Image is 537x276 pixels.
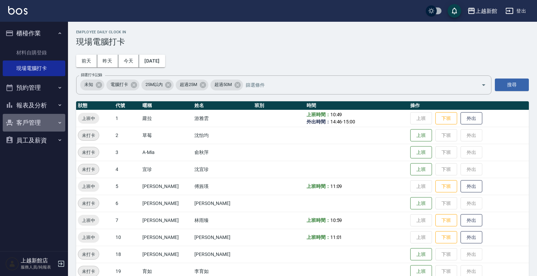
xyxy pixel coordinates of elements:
[78,268,99,275] span: 未打卡
[410,163,432,176] button: 上班
[193,110,253,127] td: 游雅雲
[118,55,139,67] button: 今天
[210,81,236,88] span: 超過50M
[3,45,65,61] a: 材料自購登錄
[141,178,193,195] td: [PERSON_NAME]
[330,184,342,189] span: 11:09
[81,72,102,77] label: 篩選打卡記錄
[435,231,457,244] button: 下班
[78,183,99,190] span: 上班中
[141,110,193,127] td: 蘿拉
[465,4,500,18] button: 上越新館
[76,37,529,47] h3: 現場電腦打卡
[461,231,482,244] button: 外出
[307,235,330,240] b: 上班時間：
[141,246,193,263] td: [PERSON_NAME]
[114,101,141,110] th: 代號
[114,229,141,246] td: 10
[78,200,99,207] span: 未打卡
[80,80,104,90] div: 未知
[3,24,65,42] button: 櫃檯作業
[330,218,342,223] span: 10:59
[3,79,65,97] button: 預約管理
[343,119,355,124] span: 15:00
[410,129,432,142] button: 上班
[80,81,97,88] span: 未知
[495,79,529,91] button: 搜尋
[410,146,432,159] button: 上班
[435,180,457,193] button: 下班
[410,197,432,210] button: 上班
[210,80,243,90] div: 超過50M
[114,246,141,263] td: 18
[78,166,99,173] span: 未打卡
[193,246,253,263] td: [PERSON_NAME]
[193,195,253,212] td: [PERSON_NAME]
[21,257,55,264] h5: 上越新館店
[3,132,65,149] button: 員工及薪資
[78,234,99,241] span: 上班中
[409,101,529,110] th: 操作
[193,178,253,195] td: 傅旌瑛
[97,55,118,67] button: 昨天
[114,212,141,229] td: 7
[461,112,482,125] button: 外出
[305,101,409,110] th: 時間
[114,110,141,127] td: 1
[478,80,489,90] button: Open
[78,251,99,258] span: 未打卡
[176,80,208,90] div: 超過25M
[244,79,469,91] input: 篩選條件
[503,5,529,17] button: 登出
[307,112,330,117] b: 上班時間：
[307,184,330,189] b: 上班時間：
[141,229,193,246] td: [PERSON_NAME]
[3,97,65,114] button: 報表及分析
[78,217,99,224] span: 上班中
[193,161,253,178] td: 沈宜珍
[139,55,165,67] button: [DATE]
[330,119,342,124] span: 14:46
[305,110,409,127] td: -
[410,248,432,261] button: 上班
[78,132,99,139] span: 未打卡
[330,112,342,117] span: 10:49
[8,6,28,15] img: Logo
[435,112,457,125] button: 下班
[435,214,457,227] button: 下班
[141,212,193,229] td: [PERSON_NAME]
[78,149,99,156] span: 未打卡
[106,80,139,90] div: 電腦打卡
[330,235,342,240] span: 11:01
[21,264,55,270] p: 服務人員/純報表
[114,161,141,178] td: 4
[461,214,482,227] button: 外出
[307,218,330,223] b: 上班時間：
[76,30,529,34] h2: Employee Daily Clock In
[3,61,65,76] a: 現場電腦打卡
[141,161,193,178] td: 宜珍
[114,178,141,195] td: 5
[3,114,65,132] button: 客戶管理
[475,7,497,15] div: 上越新館
[307,119,330,124] b: 外出時間：
[193,127,253,144] td: 沈怡均
[141,101,193,110] th: 暱稱
[78,115,99,122] span: 上班中
[141,127,193,144] td: 草莓
[5,257,19,271] img: Person
[176,81,201,88] span: 超過25M
[141,81,167,88] span: 25M以內
[106,81,132,88] span: 電腦打卡
[448,4,461,18] button: save
[193,229,253,246] td: [PERSON_NAME]
[114,144,141,161] td: 3
[76,101,114,110] th: 狀態
[114,195,141,212] td: 6
[76,55,97,67] button: 前天
[141,144,193,161] td: A-Mia
[114,127,141,144] td: 2
[193,212,253,229] td: 林雨臻
[141,195,193,212] td: [PERSON_NAME]
[141,80,174,90] div: 25M以內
